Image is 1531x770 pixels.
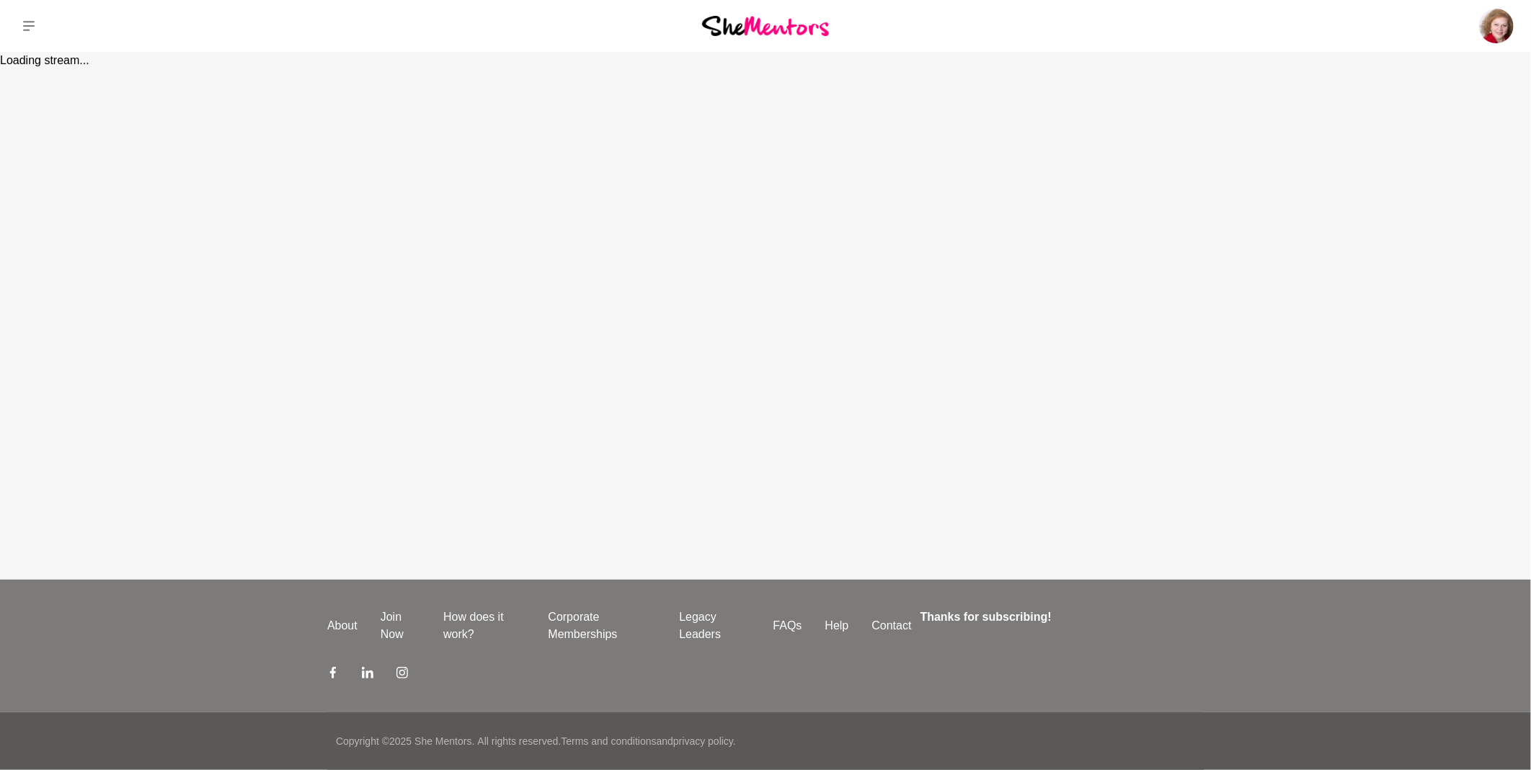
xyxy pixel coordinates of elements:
a: Terms and conditions [561,735,656,747]
a: Instagram [396,666,408,683]
p: All rights reserved. and . [477,734,735,749]
a: Help [814,617,861,634]
a: How does it work? [432,609,536,643]
p: Copyright © 2025 She Mentors . [336,734,474,749]
a: Legacy Leaders [667,609,761,643]
a: Corporate Memberships [536,609,667,643]
img: She Mentors Logo [702,16,829,35]
a: LinkedIn [362,666,373,683]
a: About [316,617,369,634]
h4: Thanks for subscribing! [920,609,1195,626]
a: FAQs [762,617,814,634]
a: Join Now [369,609,432,643]
a: privacy policy [673,735,733,747]
img: Marina Pitisano [1479,9,1514,43]
a: Contact [861,617,923,634]
a: Facebook [327,666,339,683]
